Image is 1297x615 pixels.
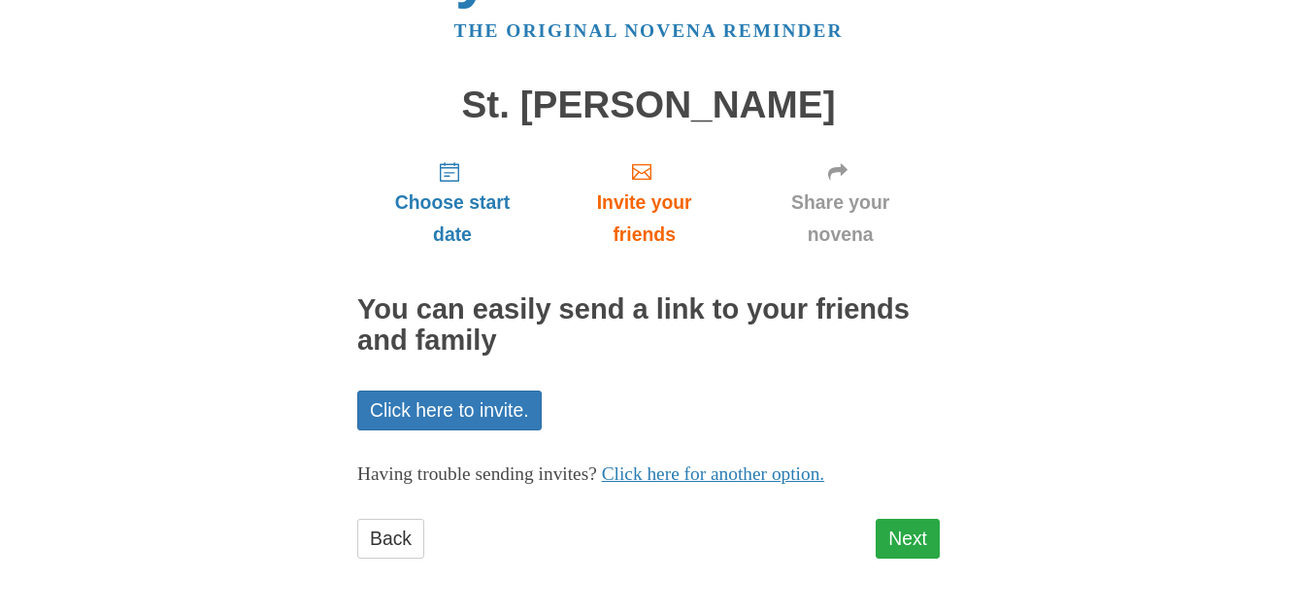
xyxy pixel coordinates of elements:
a: Invite your friends [548,145,741,260]
h1: St. [PERSON_NAME] [357,85,940,126]
a: Next [876,519,940,559]
span: Having trouble sending invites? [357,463,597,484]
span: Choose start date [377,187,528,251]
a: Choose start date [357,145,548,260]
a: Back [357,519,424,559]
span: Share your novena [760,187,920,251]
span: Invite your friends [567,187,721,251]
a: Click here to invite. [357,391,542,430]
a: The original novena reminder [454,20,844,41]
a: Share your novena [741,145,940,260]
a: Click here for another option. [602,463,825,484]
h2: You can easily send a link to your friends and family [357,294,940,357]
